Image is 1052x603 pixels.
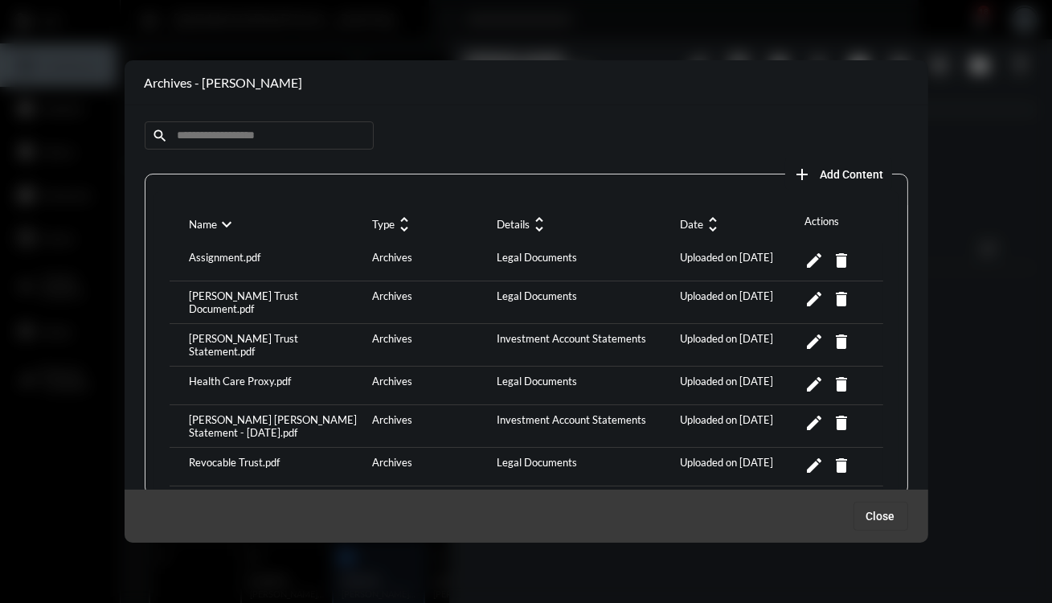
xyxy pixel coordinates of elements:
[793,165,813,184] mat-icon: add
[186,289,369,315] div: [PERSON_NAME] Trust Document.pdf
[676,289,800,315] div: Uploaded on [DATE]
[832,456,851,475] mat-icon: Delete Content
[493,251,676,273] div: Legal Documents
[186,413,369,439] div: [PERSON_NAME] [PERSON_NAME] Statement - [DATE].pdf
[676,413,800,439] div: Uploaded on [DATE]
[804,289,824,309] mat-icon: Edit Content
[368,413,493,439] div: Archives
[804,375,824,394] mat-icon: Edit Content
[493,456,676,478] div: Legal Documents
[186,456,369,478] div: Revocable Trust.pdf
[368,251,493,273] div: Archives
[493,332,676,358] div: Investment Account Statements
[493,413,676,439] div: Investment Account Statements
[497,218,530,231] p: Details
[530,215,549,234] mat-icon: unfold_more
[368,289,493,315] div: Archives
[145,75,303,90] h2: Archives - [PERSON_NAME]
[832,375,851,394] mat-icon: Delete Content
[372,218,395,231] p: Type
[676,251,800,273] div: Uploaded on [DATE]
[804,215,863,228] p: Actions
[676,456,800,478] div: Uploaded on [DATE]
[832,289,851,309] mat-icon: Delete Content
[804,332,824,351] mat-icon: Edit Content
[676,375,800,396] div: Uploaded on [DATE]
[368,332,493,358] div: Archives
[866,510,895,523] span: Close
[368,456,493,478] div: Archives
[186,251,369,273] div: Assignment.pdf
[703,215,722,234] mat-icon: unfold_more
[680,218,703,231] p: Date
[804,251,824,270] mat-icon: Edit Content
[832,413,851,433] mat-icon: Delete Content
[853,502,908,531] button: Close
[395,215,414,234] mat-icon: unfold_more
[804,456,824,475] mat-icon: Edit Content
[676,332,800,358] div: Uploaded on [DATE]
[493,289,676,315] div: Legal Documents
[785,158,892,190] button: add vault
[832,332,851,351] mat-icon: Delete Content
[186,375,369,396] div: Health Care Proxy.pdf
[186,332,369,358] div: [PERSON_NAME] Trust Statement.pdf
[493,375,676,396] div: Legal Documents
[804,413,824,433] mat-icon: Edit Content
[190,218,218,231] p: Name
[821,168,884,181] span: Add Content
[218,215,237,234] mat-icon: expand_more
[832,251,851,270] mat-icon: Delete Content
[368,375,493,396] div: Archives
